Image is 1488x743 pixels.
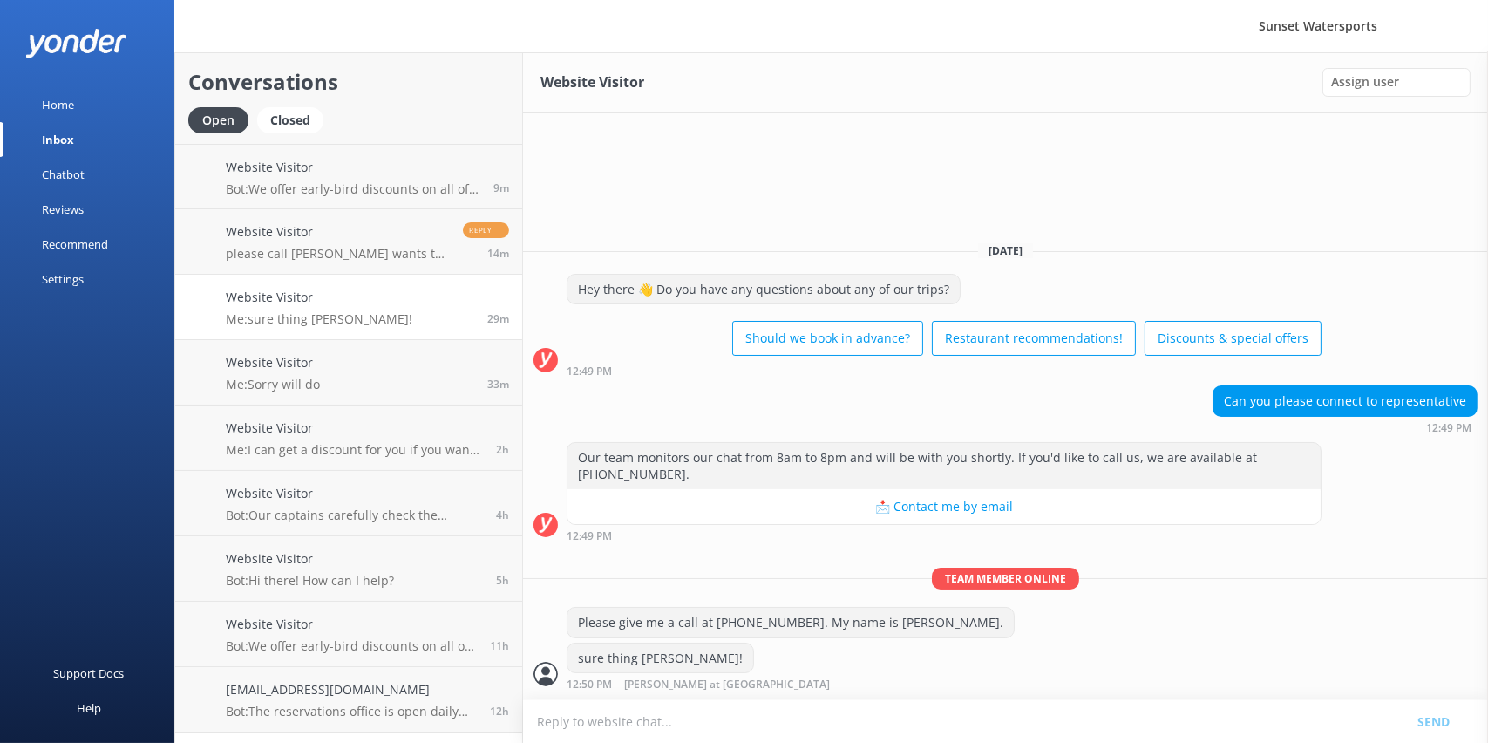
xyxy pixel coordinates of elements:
span: 07:46am 10-Aug-2025 (UTC -05:00) America/Cancun [496,508,509,522]
div: Open [188,107,248,133]
div: 11:50am 10-Aug-2025 (UTC -05:00) America/Cancun [567,678,887,691]
span: 12:11am 10-Aug-2025 (UTC -05:00) America/Cancun [490,704,509,719]
span: 10:01am 10-Aug-2025 (UTC -05:00) America/Cancun [496,442,509,457]
p: Bot: The reservations office is open daily from 8am to 11pm. [226,704,477,719]
p: Me: Sorry will do [226,377,320,392]
h4: [EMAIL_ADDRESS][DOMAIN_NAME] [226,680,477,699]
h4: Website Visitor [226,615,477,634]
strong: 12:49 PM [567,531,612,542]
a: Website VisitorBot:Hi there! How can I help?5h [175,536,522,602]
div: Can you please connect to representative [1213,386,1477,416]
div: Please give me a call at [PHONE_NUMBER]. My name is [PERSON_NAME]. [567,608,1014,637]
div: Assign User [1322,68,1471,96]
div: Support Docs [54,656,125,691]
span: 06:57am 10-Aug-2025 (UTC -05:00) America/Cancun [496,573,509,588]
h4: Website Visitor [226,288,412,307]
p: Bot: Our captains carefully check the weather on the day of your trip. If conditions are unsafe, ... [226,508,483,523]
a: [EMAIL_ADDRESS][DOMAIN_NAME]Bot:The reservations office is open daily from 8am to 11pm.12h [175,667,522,733]
button: Should we book in advance? [732,321,923,356]
p: Bot: Hi there! How can I help? [226,573,394,589]
h4: Website Visitor [226,419,480,438]
div: sure thing [PERSON_NAME]! [567,644,753,673]
span: [PERSON_NAME] at [GEOGRAPHIC_DATA] [624,679,830,691]
strong: 12:49 PM [1426,423,1471,433]
div: Recommend [42,227,108,262]
p: please call [PERSON_NAME] wants to rent a 4 seater [DATE] for 5 hours [PHONE_NUMBER] [226,246,450,262]
h4: Website Visitor [226,158,480,177]
h3: Website Visitor [540,72,644,94]
span: Team member online [932,568,1079,590]
strong: 12:49 PM [567,366,612,377]
a: Website Visitorplease call [PERSON_NAME] wants to rent a 4 seater [DATE] for 5 hours [PHONE_NUMBE... [175,209,522,275]
button: Restaurant recommendations! [932,321,1136,356]
div: Chatbot [42,157,85,192]
p: Me: sure thing [PERSON_NAME]! [226,311,412,327]
h4: Website Visitor [226,484,483,503]
span: 12:20am 10-Aug-2025 (UTC -05:00) America/Cancun [490,638,509,653]
a: Website VisitorBot:Our captains carefully check the weather on the day of your trip. If condition... [175,471,522,536]
img: yonder-white-logo.png [26,29,126,58]
p: Bot: We offer early-bird discounts on all of our morning trips. When you book direct, we guarante... [226,181,480,197]
p: Me: I can get a discount for you if you want to go in the morning. Please give me a call at [PHON... [226,442,480,458]
a: Website VisitorBot:We offer early-bird discounts on all of our morning trips. When you book direc... [175,144,522,209]
div: Settings [42,262,84,297]
div: 11:49am 10-Aug-2025 (UTC -05:00) America/Cancun [567,529,1322,542]
p: Bot: We offer early-bird discounts on all of our morning trips. When you book direct, we guarante... [226,638,477,654]
a: Closed [257,110,332,129]
span: 11:50am 10-Aug-2025 (UTC -05:00) America/Cancun [487,311,509,326]
button: 📩 Contact me by email [567,489,1321,524]
span: Assign user [1331,72,1399,92]
a: Open [188,110,257,129]
div: Our team monitors our chat from 8am to 8pm and will be with you shortly. If you'd like to call us... [567,443,1321,489]
a: Website VisitorBot:We offer early-bird discounts on all of our morning trips. When you book direc... [175,602,522,667]
div: Closed [257,107,323,133]
h4: Website Visitor [226,222,450,242]
span: 11:46am 10-Aug-2025 (UTC -05:00) America/Cancun [487,377,509,392]
span: [DATE] [978,243,1033,258]
button: Discounts & special offers [1145,321,1322,356]
span: 12:05pm 10-Aug-2025 (UTC -05:00) America/Cancun [487,246,509,261]
div: 11:49am 10-Aug-2025 (UTC -05:00) America/Cancun [1213,421,1478,433]
span: 12:10pm 10-Aug-2025 (UTC -05:00) America/Cancun [493,181,509,195]
div: Help [77,691,101,726]
span: Reply [463,222,509,238]
strong: 12:50 PM [567,679,612,691]
a: Website VisitorMe:Sorry will do33m [175,340,522,406]
div: 11:49am 10-Aug-2025 (UTC -05:00) America/Cancun [567,365,1322,377]
div: Home [42,87,74,122]
a: Website VisitorMe:I can get a discount for you if you want to go in the morning. Please give me a... [175,406,522,471]
h2: Conversations [188,65,509,99]
a: Website VisitorMe:sure thing [PERSON_NAME]!29m [175,275,522,340]
h4: Website Visitor [226,549,394,569]
div: Hey there 👋 Do you have any questions about any of our trips? [567,275,960,304]
div: Reviews [42,192,84,227]
h4: Website Visitor [226,353,320,372]
div: Inbox [42,122,74,157]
